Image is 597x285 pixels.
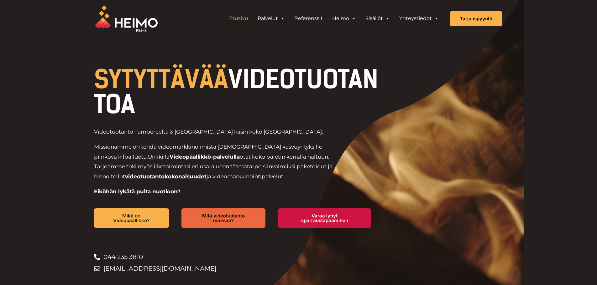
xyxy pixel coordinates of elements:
[253,12,290,25] a: Palvelut
[94,142,341,181] p: Missionamme on tehdä videomarkkinoinnista [DEMOGRAPHIC_DATA] kasvuyrityksille piinkova kilpailuetu.
[181,208,265,228] a: Mitä videotuotanto maksaa?
[288,213,361,223] span: Varaa lyhyt sparraustapaaminen
[94,251,384,263] a: 044 235 3810
[148,154,170,160] span: Uniikilla
[95,5,158,32] img: Heimo Filmsin logo
[290,12,327,25] a: Referenssit
[94,208,169,228] a: Mikä on Videopäällikkö?
[94,188,181,195] strong: Eiköhän lykätä puita nuotioon?
[102,251,143,263] span: 044 235 3810
[327,12,361,25] a: Heimo
[278,208,371,228] a: Varaa lyhyt sparraustapaaminen
[191,213,255,223] span: Mitä videotuotanto maksaa?
[207,173,285,180] span: ja videomarkkinointipalvelut.
[94,64,228,94] span: SYTYTTÄVÄÄ
[104,213,159,223] span: Mikä on Videopäällikkö?
[102,263,216,274] span: [EMAIL_ADDRESS][DOMAIN_NAME]
[170,154,240,160] a: Videopäällikkö-palvelulla
[125,173,207,180] a: videotuotantokokonaisuudet
[361,12,395,25] a: Sisällöt
[224,12,253,25] a: Etusivu
[94,163,333,180] span: valmiiksi paketoidut ja hinnoitellut
[450,11,502,26] a: Tarjouspyyntö
[94,67,384,117] h1: VIDEOTUOTANTOA
[395,12,443,25] a: Yhteystiedot
[94,263,384,274] a: [EMAIL_ADDRESS][DOMAIN_NAME]
[152,163,272,170] span: liiketoimintasi eri osa-alueen täsmätarpeisiin
[94,127,341,137] p: Videotuotanto Tampereelta & [GEOGRAPHIC_DATA] käsin koko [GEOGRAPHIC_DATA].
[221,12,447,25] aside: Header Widget 1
